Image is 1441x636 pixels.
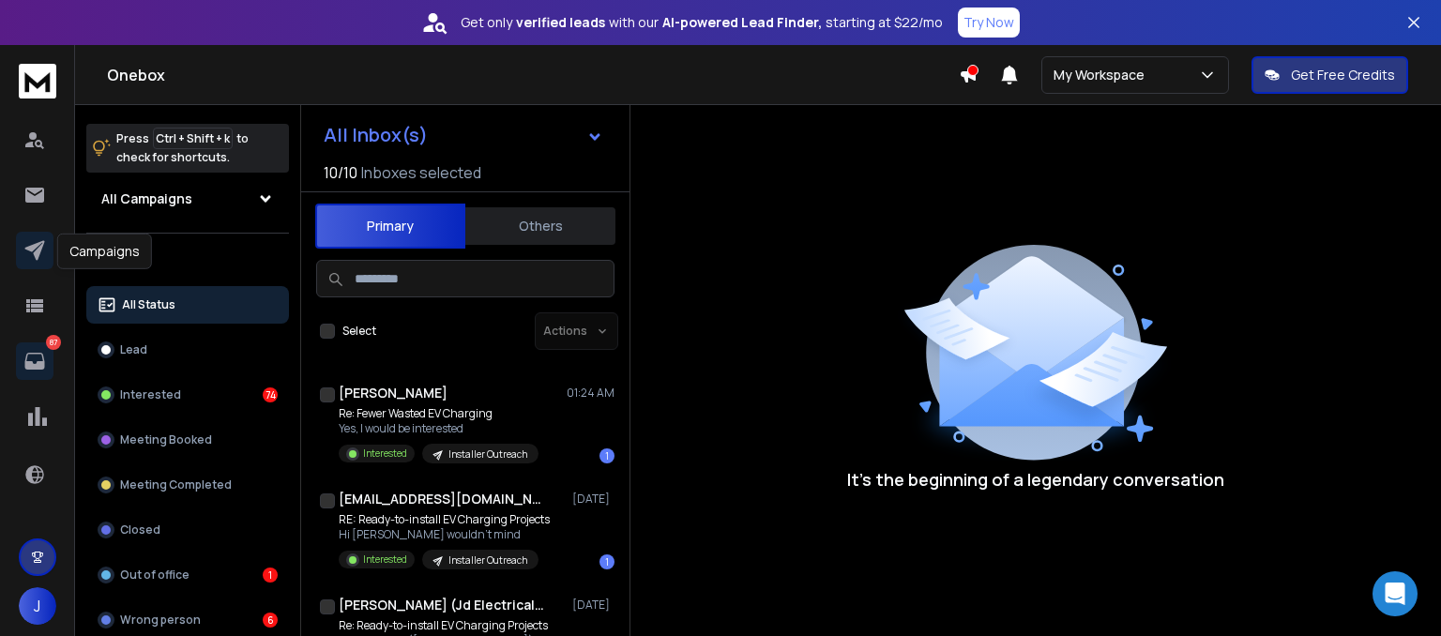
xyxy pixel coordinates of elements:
[448,553,527,568] p: Installer Outreach
[19,587,56,625] button: J
[46,335,61,350] p: 87
[263,387,278,402] div: 74
[107,64,959,86] h1: Onebox
[315,204,465,249] button: Primary
[342,324,376,339] label: Select
[448,447,527,462] p: Installer Outreach
[339,596,545,614] h1: [PERSON_NAME] (Jd Electrical Ltd)
[120,477,232,492] p: Meeting Completed
[86,180,289,218] button: All Campaigns
[363,553,407,567] p: Interested
[572,492,614,507] p: [DATE]
[19,64,56,98] img: logo
[324,161,357,184] span: 10 / 10
[339,527,550,542] p: Hi [PERSON_NAME] wouldn’t mind
[339,406,538,421] p: Re: Fewer Wasted EV Charging
[86,376,289,414] button: Interested74
[339,512,550,527] p: RE: Ready-to-install EV Charging Projects
[1054,66,1152,84] p: My Workspace
[662,13,822,32] strong: AI-powered Lead Finder,
[86,286,289,324] button: All Status
[120,342,147,357] p: Lead
[465,205,615,247] button: Others
[567,386,614,401] p: 01:24 AM
[120,568,190,583] p: Out of office
[339,421,538,436] p: Yes, I would be interested
[86,331,289,369] button: Lead
[122,297,175,312] p: All Status
[16,342,53,380] a: 87
[847,466,1224,492] p: It’s the beginning of a legendary conversation
[120,522,160,538] p: Closed
[263,568,278,583] div: 1
[86,421,289,459] button: Meeting Booked
[516,13,605,32] strong: verified leads
[958,8,1020,38] button: Try Now
[361,161,481,184] h3: Inboxes selected
[1373,571,1418,616] div: Open Intercom Messenger
[153,128,233,149] span: Ctrl + Shift + k
[86,249,289,275] h3: Filters
[1291,66,1395,84] p: Get Free Credits
[57,234,152,269] div: Campaigns
[86,511,289,549] button: Closed
[120,613,201,628] p: Wrong person
[339,618,564,633] p: Re: Ready-to-install EV Charging Projects
[309,116,618,154] button: All Inbox(s)
[363,447,407,461] p: Interested
[572,598,614,613] p: [DATE]
[86,556,289,594] button: Out of office1
[461,13,943,32] p: Get only with our starting at $22/mo
[339,384,447,402] h1: [PERSON_NAME]
[963,13,1014,32] p: Try Now
[599,448,614,463] div: 1
[86,466,289,504] button: Meeting Completed
[263,613,278,628] div: 6
[116,129,249,167] p: Press to check for shortcuts.
[324,126,428,144] h1: All Inbox(s)
[599,554,614,569] div: 1
[120,387,181,402] p: Interested
[339,490,545,508] h1: [EMAIL_ADDRESS][DOMAIN_NAME]
[120,432,212,447] p: Meeting Booked
[101,189,192,208] h1: All Campaigns
[1251,56,1408,94] button: Get Free Credits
